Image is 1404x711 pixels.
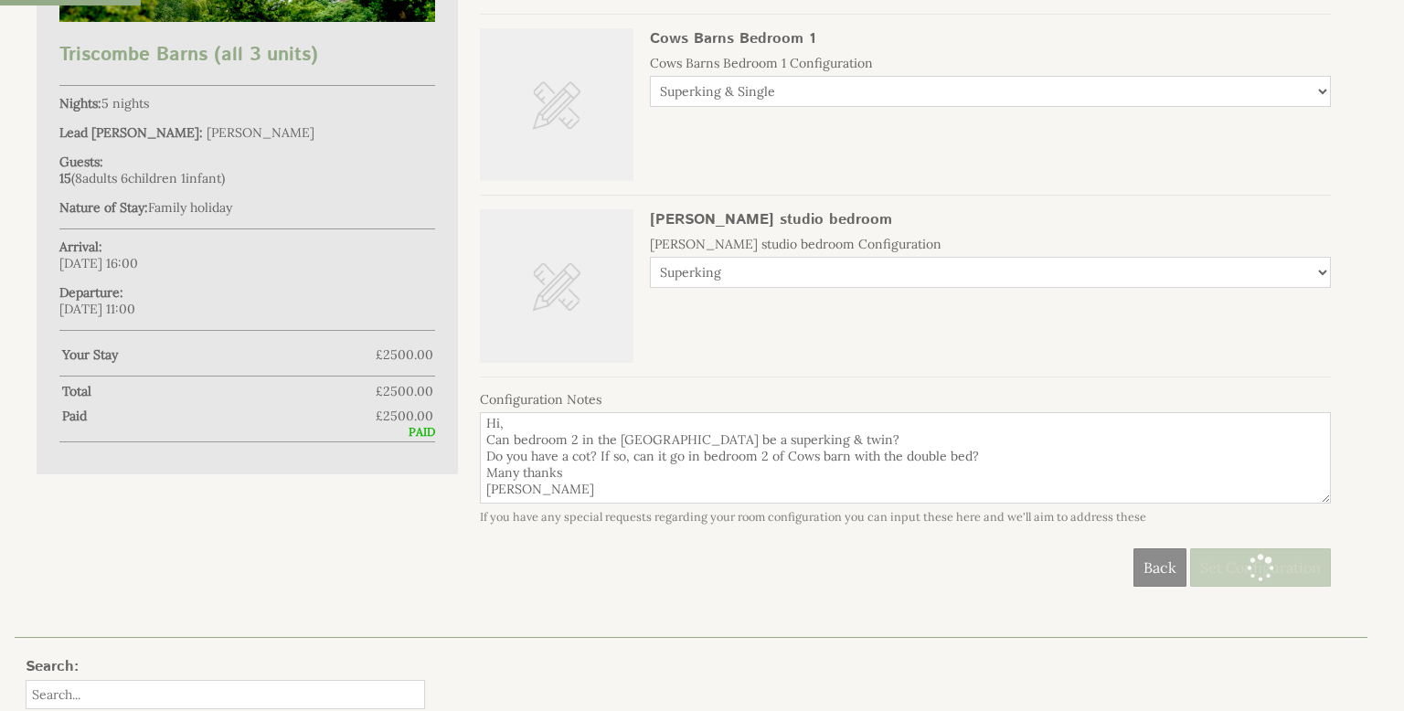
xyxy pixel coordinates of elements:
[59,199,435,216] p: Family holiday
[650,209,1331,230] h3: [PERSON_NAME] studio bedroom
[207,124,314,141] span: [PERSON_NAME]
[59,9,435,69] a: Triscombe Barns (all 3 units)
[59,95,101,111] strong: Nights:
[59,239,435,271] p: [DATE] 16:00
[1190,548,1331,587] button: Set Configuration
[121,170,128,186] span: 6
[59,170,71,186] strong: 15
[59,239,102,255] strong: Arrival:
[383,346,433,363] span: 2500.00
[59,284,435,317] p: [DATE] 11:00
[1133,548,1186,587] a: Back
[62,383,376,399] strong: Total
[383,408,433,424] span: 2500.00
[59,170,225,186] span: ( )
[59,199,148,216] strong: Nature of Stay:
[62,346,376,363] strong: Your Stay
[62,408,376,424] strong: Paid
[112,170,117,186] span: s
[75,170,117,186] span: adult
[75,170,82,186] span: 8
[59,95,435,111] p: 5 nights
[376,346,433,363] span: £
[376,408,433,424] span: £
[59,284,123,301] strong: Departure:
[156,170,177,186] span: ren
[181,170,186,186] span: 1
[177,170,221,186] span: infant
[59,424,435,439] div: PAID
[650,55,1331,71] label: Cows Barns Bedroom 1 Configuration
[59,154,103,170] strong: Guests:
[480,509,1331,524] p: If you have any special requests regarding your room configuration you can input these here and w...
[480,209,633,363] img: Missing Room Image
[26,680,425,709] input: Search...
[59,124,203,141] strong: Lead [PERSON_NAME]:
[383,383,433,399] span: 2500.00
[650,236,1331,252] label: [PERSON_NAME] studio bedroom Configuration
[59,41,435,69] h2: Triscombe Barns (all 3 units)
[26,656,425,677] h3: Search:
[480,28,633,182] img: Missing Room Image
[480,391,1331,408] label: Configuration Notes
[376,383,433,399] span: £
[650,28,1331,49] h3: Cows Barns Bedroom 1
[117,170,177,186] span: child
[1200,558,1321,577] span: Set Configuration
